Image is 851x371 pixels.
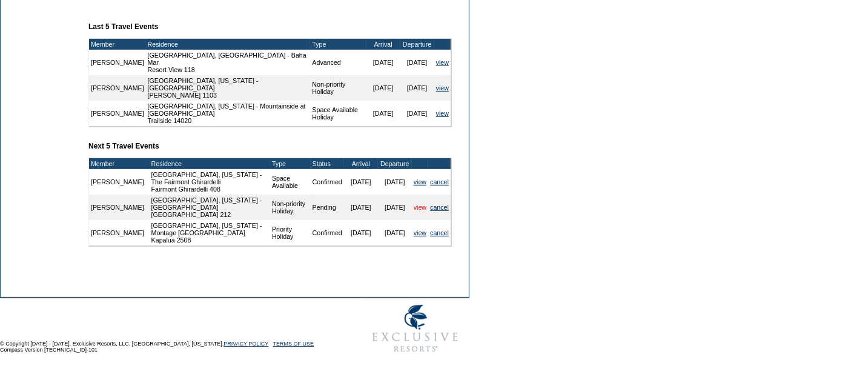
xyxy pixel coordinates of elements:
td: [DATE] [366,50,400,75]
td: [GEOGRAPHIC_DATA], [GEOGRAPHIC_DATA] - Baha Mar Resort View 118 [146,50,311,75]
td: [DATE] [378,195,412,220]
a: view [414,204,426,211]
td: Space Available Holiday [310,101,366,126]
td: Member [89,39,146,50]
td: [PERSON_NAME] [89,101,146,126]
img: Exclusive Resorts [361,298,469,359]
td: [DATE] [378,169,412,195]
a: view [414,178,426,185]
td: [PERSON_NAME] [89,50,146,75]
a: view [436,110,449,117]
td: Departure [400,39,434,50]
td: Arrival [366,39,400,50]
td: [DATE] [366,75,400,101]
a: TERMS OF USE [273,341,314,347]
a: cancel [430,204,449,211]
td: [DATE] [400,50,434,75]
td: [DATE] [400,101,434,126]
td: Member [89,158,146,169]
td: [DATE] [378,220,412,246]
td: [DATE] [344,195,378,220]
td: [PERSON_NAME] [89,195,146,220]
td: Status [311,158,344,169]
a: view [436,59,449,66]
td: Non-priority Holiday [310,75,366,101]
b: Last 5 Travel Events [88,22,158,31]
td: [PERSON_NAME] [89,75,146,101]
td: Type [270,158,311,169]
td: Residence [150,158,270,169]
td: [DATE] [344,169,378,195]
a: PRIVACY POLICY [224,341,268,347]
a: cancel [430,229,449,236]
td: Pending [311,195,344,220]
td: Advanced [310,50,366,75]
td: [PERSON_NAME] [89,220,146,246]
td: [GEOGRAPHIC_DATA], [US_STATE] - [GEOGRAPHIC_DATA] [GEOGRAPHIC_DATA] 212 [150,195,270,220]
td: Space Available [270,169,311,195]
a: cancel [430,178,449,185]
td: [GEOGRAPHIC_DATA], [US_STATE] - [GEOGRAPHIC_DATA] [PERSON_NAME] 1103 [146,75,311,101]
td: [PERSON_NAME] [89,169,146,195]
td: Departure [378,158,412,169]
td: Confirmed [311,169,344,195]
td: [DATE] [400,75,434,101]
a: view [414,229,426,236]
b: Next 5 Travel Events [88,142,159,150]
td: [GEOGRAPHIC_DATA], [US_STATE] - Mountainside at [GEOGRAPHIC_DATA] Trailside 14020 [146,101,311,126]
td: [DATE] [344,220,378,246]
td: [DATE] [366,101,400,126]
td: [GEOGRAPHIC_DATA], [US_STATE] - Montage [GEOGRAPHIC_DATA] Kapalua 2508 [150,220,270,246]
td: Non-priority Holiday [270,195,311,220]
td: Arrival [344,158,378,169]
td: Priority Holiday [270,220,311,246]
td: Residence [146,39,311,50]
td: Type [310,39,366,50]
td: [GEOGRAPHIC_DATA], [US_STATE] - The Fairmont Ghirardelli Fairmont Ghirardelli 408 [150,169,270,195]
a: view [436,84,449,92]
td: Confirmed [311,220,344,246]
